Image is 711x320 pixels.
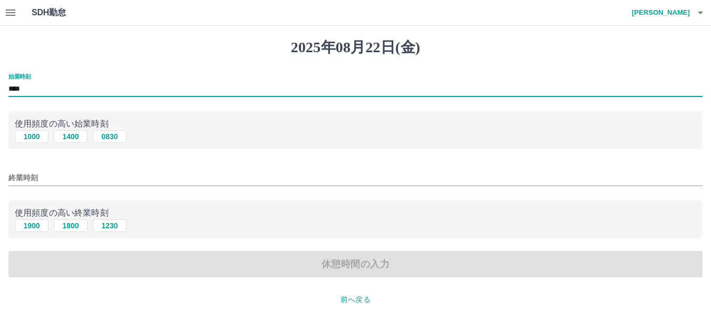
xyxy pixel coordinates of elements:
p: 使用頻度の高い終業時刻 [15,207,696,219]
button: 0830 [93,130,126,143]
label: 始業時刻 [8,72,31,80]
button: 1230 [93,219,126,232]
button: 1800 [54,219,87,232]
button: 1900 [15,219,48,232]
h1: 2025年08月22日(金) [8,38,703,56]
p: 前へ戻る [8,294,703,305]
button: 1400 [54,130,87,143]
button: 1000 [15,130,48,143]
p: 使用頻度の高い始業時刻 [15,118,696,130]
